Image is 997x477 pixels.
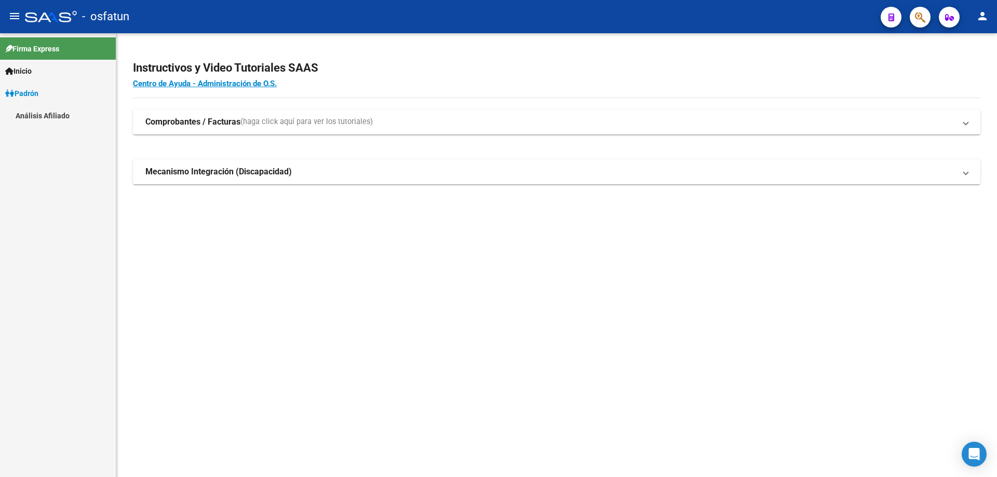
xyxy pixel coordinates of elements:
a: Centro de Ayuda - Administración de O.S. [133,79,277,88]
mat-expansion-panel-header: Mecanismo Integración (Discapacidad) [133,159,980,184]
span: Firma Express [5,43,59,54]
span: - osfatun [82,5,129,28]
h2: Instructivos y Video Tutoriales SAAS [133,58,980,78]
mat-expansion-panel-header: Comprobantes / Facturas(haga click aquí para ver los tutoriales) [133,110,980,134]
mat-icon: person [976,10,989,22]
strong: Mecanismo Integración (Discapacidad) [145,166,292,178]
span: Inicio [5,65,32,77]
mat-icon: menu [8,10,21,22]
span: Padrón [5,88,38,99]
span: (haga click aquí para ver los tutoriales) [240,116,373,128]
div: Open Intercom Messenger [962,442,987,467]
strong: Comprobantes / Facturas [145,116,240,128]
